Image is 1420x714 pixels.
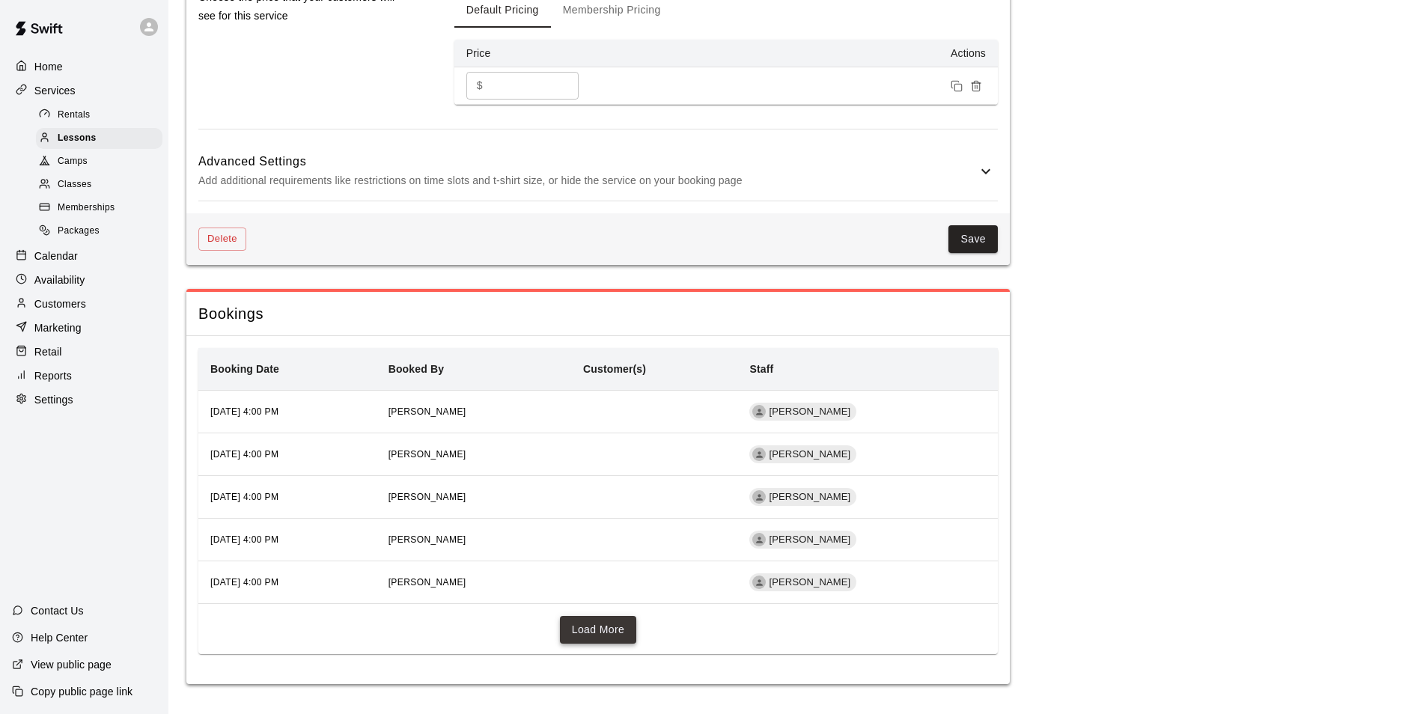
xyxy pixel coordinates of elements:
p: Add additional requirements like restrictions on time slots and t-shirt size, or hide the service... [198,171,977,190]
span: [DATE] 4:00 PM [210,492,278,502]
span: [DATE] 4:00 PM [210,449,278,460]
span: Memberships [58,201,115,216]
div: [PERSON_NAME] [749,403,856,421]
p: Customers [34,296,86,311]
div: [PERSON_NAME] [749,445,856,463]
span: Camps [58,154,88,169]
th: Price [454,40,604,67]
div: [PERSON_NAME] [749,488,856,506]
span: Rentals [58,108,91,123]
button: Remove price [966,76,986,96]
b: Booking Date [210,363,279,375]
b: Booked By [388,363,444,375]
div: Scott Belger [752,533,766,546]
span: [DATE] 4:00 PM [210,406,278,417]
div: Advanced SettingsAdd additional requirements like restrictions on time slots and t-shirt size, or... [198,141,998,201]
button: Load More [560,616,637,644]
span: [PERSON_NAME] [763,533,856,547]
p: Retail [34,344,62,359]
button: Delete [198,228,246,251]
a: Lessons [36,126,168,150]
p: Help Center [31,630,88,645]
span: [PERSON_NAME] [388,534,466,545]
span: [PERSON_NAME] [388,406,466,417]
div: Camps [36,151,162,172]
p: Services [34,83,76,98]
span: Packages [58,224,100,239]
p: Copy public page link [31,684,132,699]
span: [PERSON_NAME] [388,492,466,502]
div: Classes [36,174,162,195]
div: Scott Belger [752,448,766,461]
div: Scott Belger [752,576,766,589]
a: Reports [12,364,156,387]
p: Contact Us [31,603,84,618]
div: Rentals [36,105,162,126]
p: Reports [34,368,72,383]
span: [PERSON_NAME] [763,490,856,504]
p: Home [34,59,63,74]
th: Actions [604,40,998,67]
h6: Advanced Settings [198,152,977,171]
a: Home [12,55,156,78]
b: Customer(s) [583,363,646,375]
span: Lessons [58,131,97,146]
span: Bookings [198,304,998,324]
a: Marketing [12,317,156,339]
p: Marketing [34,320,82,335]
p: $ [477,78,483,94]
span: [PERSON_NAME] [763,405,856,419]
div: [PERSON_NAME] [749,573,856,591]
span: [PERSON_NAME] [388,449,466,460]
a: Calendar [12,245,156,267]
p: Calendar [34,248,78,263]
p: Settings [34,392,73,407]
span: [DATE] 4:00 PM [210,534,278,545]
span: Classes [58,177,91,192]
a: Services [12,79,156,102]
div: Scott Belger [752,405,766,418]
a: Retail [12,341,156,363]
p: View public page [31,657,112,672]
span: [DATE] 4:00 PM [210,577,278,588]
button: Save [948,225,998,253]
span: [PERSON_NAME] [763,448,856,462]
a: Camps [36,150,168,174]
span: [PERSON_NAME] [763,576,856,590]
a: Memberships [36,197,168,220]
div: Memberships [36,198,162,219]
a: Settings [12,388,156,411]
b: Staff [749,363,773,375]
div: Packages [36,221,162,242]
div: Scott Belger [752,490,766,504]
p: Availability [34,272,85,287]
a: Classes [36,174,168,197]
a: Packages [36,220,168,243]
a: Rentals [36,103,168,126]
div: Lessons [36,128,162,149]
button: Duplicate price [947,76,966,96]
a: Availability [12,269,156,291]
a: Customers [12,293,156,315]
span: [PERSON_NAME] [388,577,466,588]
div: [PERSON_NAME] [749,531,856,549]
